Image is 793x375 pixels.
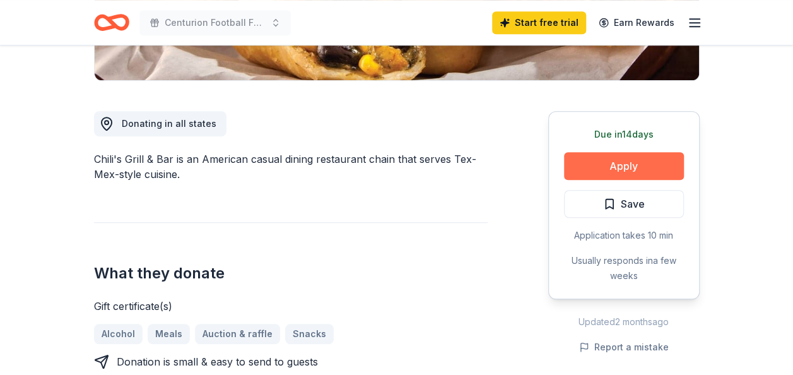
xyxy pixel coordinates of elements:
[564,127,684,142] div: Due in 14 days
[579,340,669,355] button: Report a mistake
[548,314,700,330] div: Updated 2 months ago
[564,190,684,218] button: Save
[195,324,280,344] a: Auction & raffle
[94,152,488,182] div: Chili's Grill & Bar is an American casual dining restaurant chain that serves Tex-Mex-style cuisine.
[591,11,682,34] a: Earn Rewards
[148,324,190,344] a: Meals
[94,263,488,283] h2: What they donate
[122,118,216,129] span: Donating in all states
[94,299,488,314] div: Gift certificate(s)
[117,354,318,369] div: Donation is small & easy to send to guests
[165,15,266,30] span: Centurion Football Fundraiser
[139,10,291,35] button: Centurion Football Fundraiser
[564,152,684,180] button: Apply
[564,253,684,283] div: Usually responds in a few weeks
[564,228,684,243] div: Application takes 10 min
[492,11,586,34] a: Start free trial
[285,324,334,344] a: Snacks
[94,8,129,37] a: Home
[94,324,143,344] a: Alcohol
[621,196,645,212] span: Save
